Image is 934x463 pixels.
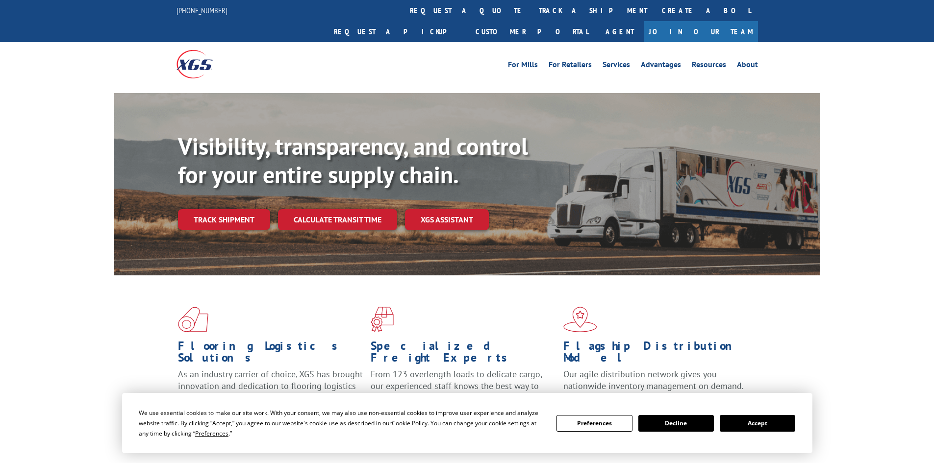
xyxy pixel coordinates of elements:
span: Preferences [195,429,228,438]
button: Preferences [556,415,632,432]
a: Join Our Team [644,21,758,42]
span: As an industry carrier of choice, XGS has brought innovation and dedication to flooring logistics... [178,368,363,403]
a: About [737,61,758,72]
a: Request a pickup [327,21,468,42]
div: We use essential cookies to make our site work. With your consent, we may also use non-essential ... [139,408,545,439]
a: XGS ASSISTANT [405,209,489,230]
a: Services [603,61,630,72]
a: Calculate transit time [278,209,397,230]
span: Cookie Policy [392,419,428,427]
h1: Flagship Distribution Model [563,340,749,368]
button: Accept [720,415,795,432]
p: From 123 overlength loads to delicate cargo, our experienced staff knows the best way to move you... [371,368,556,412]
a: For Retailers [549,61,592,72]
button: Decline [638,415,714,432]
a: For Mills [508,61,538,72]
img: xgs-icon-total-supply-chain-intelligence-red [178,307,208,332]
span: Our agile distribution network gives you nationwide inventory management on demand. [563,368,744,391]
div: Cookie Consent Prompt [122,393,812,453]
b: Visibility, transparency, and control for your entire supply chain. [178,131,528,190]
a: [PHONE_NUMBER] [177,5,227,15]
a: Advantages [641,61,681,72]
img: xgs-icon-focused-on-flooring-red [371,307,394,332]
a: Track shipment [178,209,270,230]
a: Resources [692,61,726,72]
h1: Specialized Freight Experts [371,340,556,368]
a: Agent [596,21,644,42]
img: xgs-icon-flagship-distribution-model-red [563,307,597,332]
a: Customer Portal [468,21,596,42]
h1: Flooring Logistics Solutions [178,340,363,368]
